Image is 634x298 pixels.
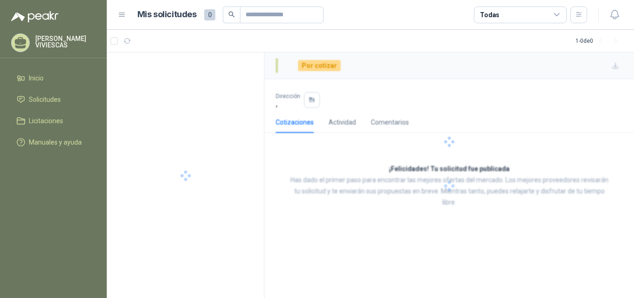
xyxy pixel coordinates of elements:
[29,94,61,105] span: Solicitudes
[11,91,96,108] a: Solicitudes
[35,35,96,48] p: [PERSON_NAME] VIVIESCAS
[11,112,96,130] a: Licitaciones
[29,73,44,83] span: Inicio
[29,116,63,126] span: Licitaciones
[11,11,58,22] img: Logo peakr
[204,9,215,20] span: 0
[29,137,82,147] span: Manuales y ayuda
[11,133,96,151] a: Manuales y ayuda
[137,8,197,21] h1: Mis solicitudes
[576,33,623,48] div: 1 - 0 de 0
[228,11,235,18] span: search
[480,10,499,20] div: Todas
[11,69,96,87] a: Inicio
